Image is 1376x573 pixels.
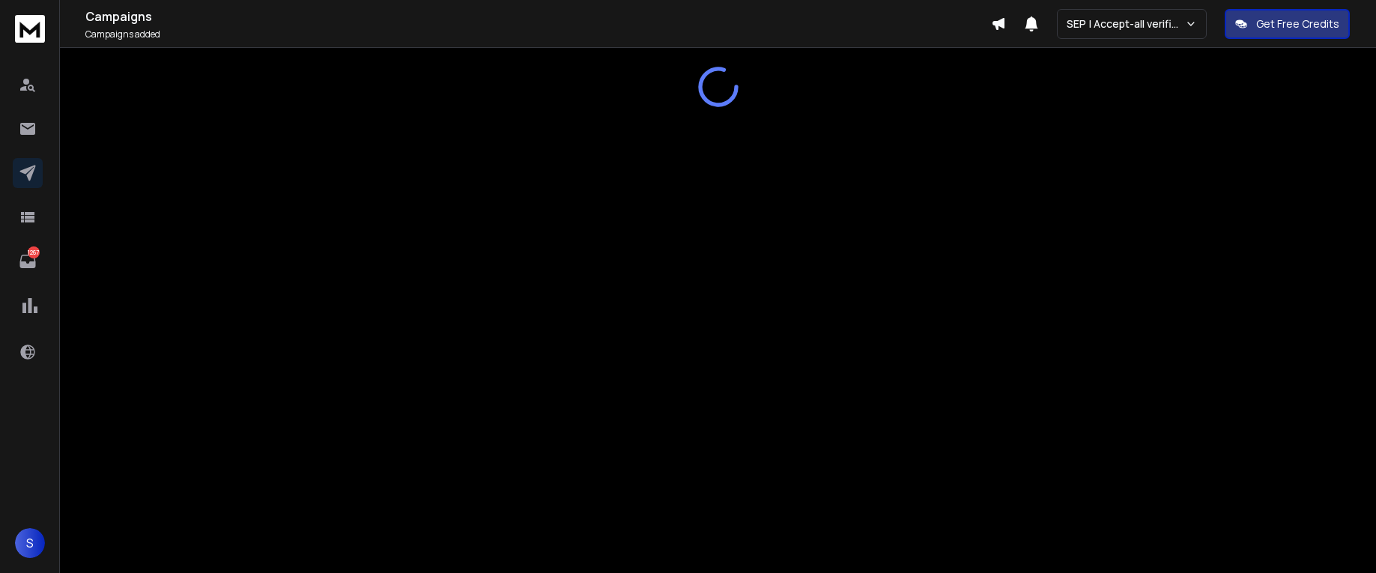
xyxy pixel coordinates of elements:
button: S [15,528,45,558]
button: Get Free Credits [1225,9,1350,39]
h1: Campaigns [85,7,991,25]
p: SEP | Accept-all verifications [1067,16,1185,31]
p: Campaigns added [85,28,991,40]
p: Get Free Credits [1256,16,1339,31]
img: logo [15,15,45,43]
a: 1267 [13,246,43,276]
p: 1267 [28,246,40,258]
